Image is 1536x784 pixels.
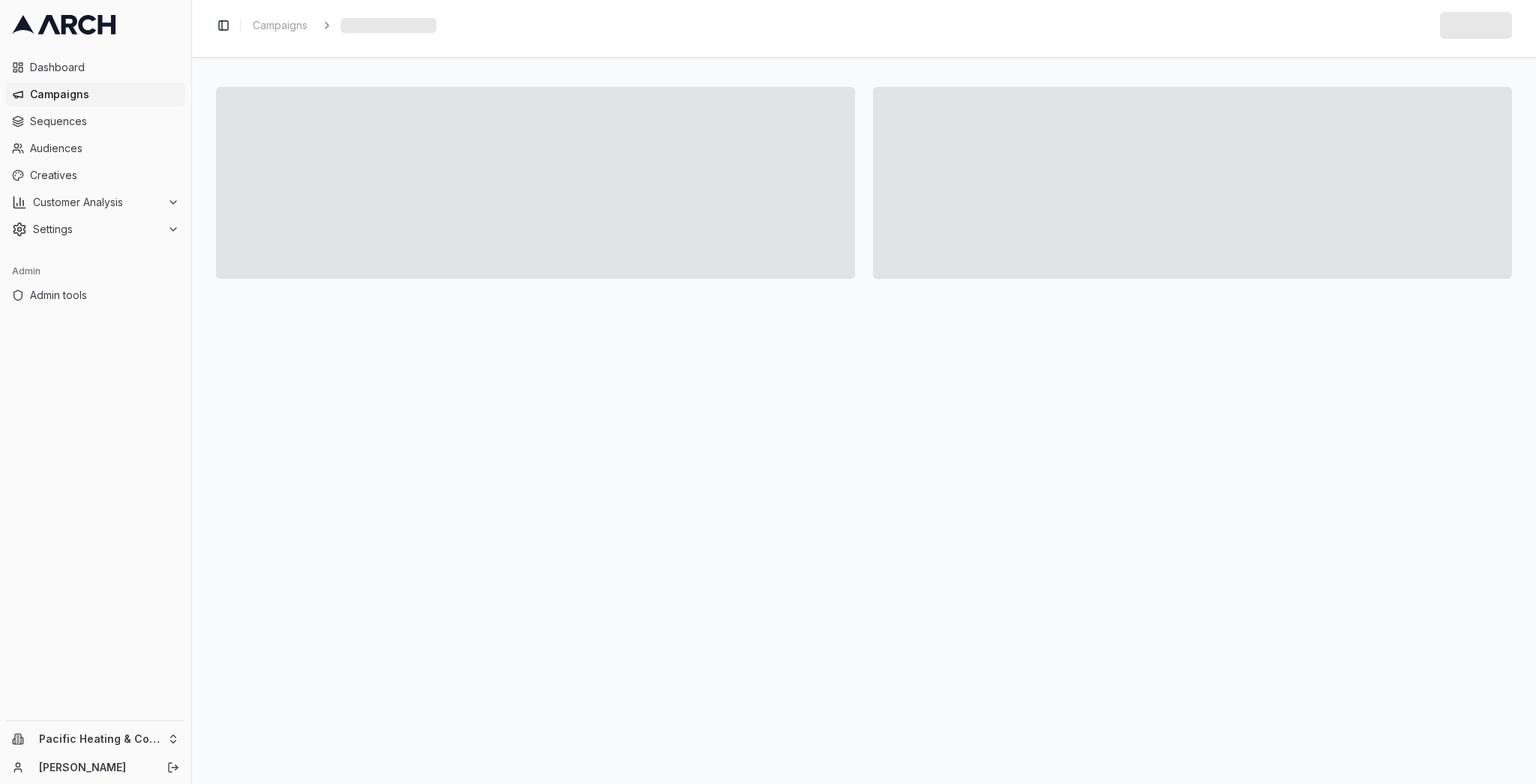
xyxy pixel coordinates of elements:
[30,288,179,303] span: Admin tools
[6,55,185,79] a: Dashboard
[6,283,185,307] a: Admin tools
[6,109,185,133] a: Sequences
[30,87,179,102] span: Campaigns
[253,18,307,33] span: Campaigns
[33,222,161,237] span: Settings
[6,259,185,283] div: Admin
[39,732,161,746] span: Pacific Heating & Cooling
[6,136,185,160] a: Audiences
[39,760,151,775] a: [PERSON_NAME]
[163,757,184,778] button: Log out
[247,15,436,36] nav: breadcrumb
[6,217,185,241] button: Settings
[30,168,179,183] span: Creatives
[247,15,313,36] a: Campaigns
[6,190,185,214] button: Customer Analysis
[30,60,179,75] span: Dashboard
[6,163,185,187] a: Creatives
[33,195,161,210] span: Customer Analysis
[30,141,179,156] span: Audiences
[30,114,179,129] span: Sequences
[6,727,185,751] button: Pacific Heating & Cooling
[6,82,185,106] a: Campaigns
